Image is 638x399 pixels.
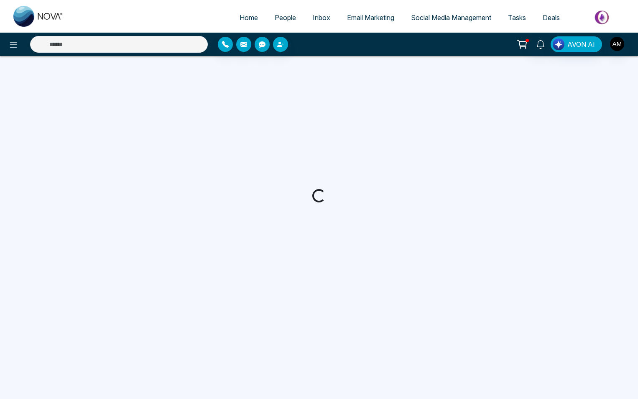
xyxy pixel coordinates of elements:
[304,10,339,26] a: Inbox
[411,13,491,22] span: Social Media Management
[572,8,633,27] img: Market-place.gif
[567,39,595,49] span: AVON AI
[543,13,560,22] span: Deals
[347,13,394,22] span: Email Marketing
[266,10,304,26] a: People
[339,10,403,26] a: Email Marketing
[553,38,564,50] img: Lead Flow
[500,10,534,26] a: Tasks
[403,10,500,26] a: Social Media Management
[551,36,602,52] button: AVON AI
[13,6,64,27] img: Nova CRM Logo
[275,13,296,22] span: People
[240,13,258,22] span: Home
[313,13,330,22] span: Inbox
[231,10,266,26] a: Home
[610,37,624,51] img: User Avatar
[534,10,568,26] a: Deals
[508,13,526,22] span: Tasks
